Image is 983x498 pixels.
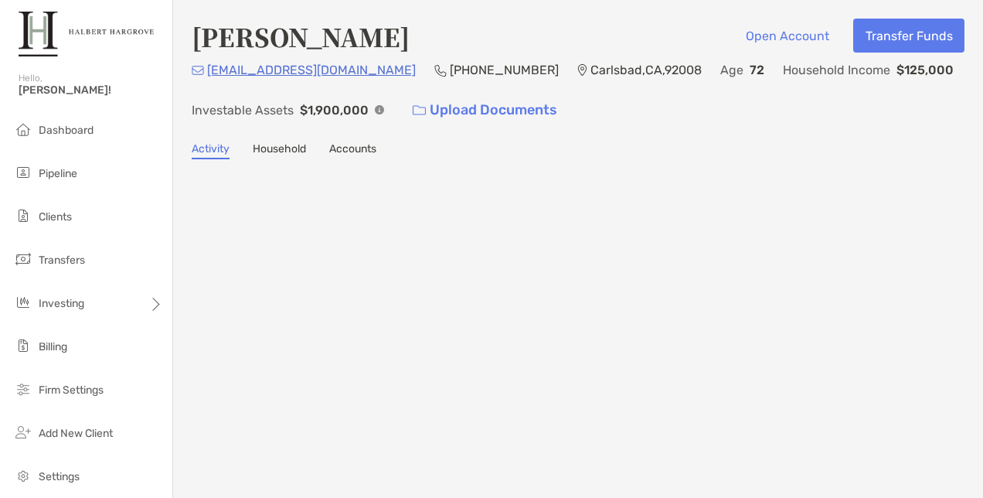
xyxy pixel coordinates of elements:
[14,120,32,138] img: dashboard icon
[14,423,32,442] img: add_new_client icon
[19,6,154,62] img: Zoe Logo
[39,340,67,353] span: Billing
[720,60,743,80] p: Age
[39,167,77,180] span: Pipeline
[207,60,416,80] p: [EMAIL_ADDRESS][DOMAIN_NAME]
[14,466,32,485] img: settings icon
[896,60,954,80] p: $125,000
[733,19,841,53] button: Open Account
[413,105,426,116] img: button icon
[192,142,230,159] a: Activity
[590,60,702,80] p: Carlsbad , CA , 92008
[39,384,104,397] span: Firm Settings
[39,124,94,137] span: Dashboard
[14,250,32,268] img: transfers icon
[192,19,410,54] h4: [PERSON_NAME]
[39,427,113,440] span: Add New Client
[853,19,964,53] button: Transfer Funds
[39,470,80,483] span: Settings
[39,254,85,267] span: Transfers
[14,293,32,312] img: investing icon
[39,210,72,223] span: Clients
[783,60,890,80] p: Household Income
[14,380,32,398] img: firm-settings icon
[300,101,369,120] p: $1,900,000
[14,163,32,182] img: pipeline icon
[450,60,559,80] p: [PHONE_NUMBER]
[329,142,376,159] a: Accounts
[192,101,294,120] p: Investable Assets
[403,94,567,127] a: Upload Documents
[19,84,163,97] span: [PERSON_NAME]!
[434,64,447,77] img: Phone Icon
[14,336,32,355] img: billing icon
[577,64,587,77] img: Location Icon
[253,142,306,159] a: Household
[750,60,764,80] p: 72
[375,105,384,114] img: Info Icon
[14,206,32,225] img: clients icon
[39,297,84,310] span: Investing
[192,66,204,75] img: Email Icon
